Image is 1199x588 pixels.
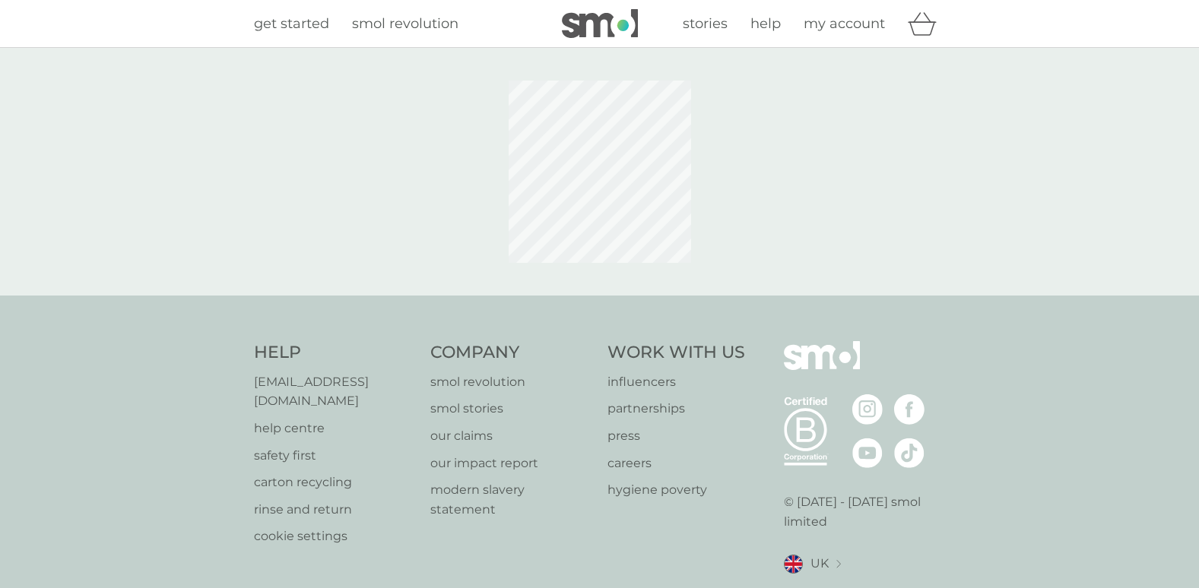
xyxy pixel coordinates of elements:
[254,372,416,411] a: [EMAIL_ADDRESS][DOMAIN_NAME]
[810,554,829,574] span: UK
[683,13,728,35] a: stories
[254,526,416,546] a: cookie settings
[750,15,781,32] span: help
[254,500,416,520] a: rinse and return
[683,15,728,32] span: stories
[607,399,745,419] a: partnerships
[804,13,885,35] a: my account
[607,454,745,473] a: careers
[254,13,329,35] a: get started
[836,560,841,568] img: select a new location
[894,438,925,468] img: visit the smol Tiktok page
[607,480,745,500] a: hygiene poverty
[430,399,592,419] a: smol stories
[254,419,416,438] a: help centre
[430,480,592,519] a: modern slavery statement
[254,446,416,466] a: safety first
[784,555,803,574] img: UK flag
[784,492,946,531] p: © [DATE] - [DATE] smol limited
[254,341,416,365] h4: Help
[852,394,883,425] img: visit the smol Instagram page
[607,426,745,446] a: press
[804,15,885,32] span: my account
[430,341,592,365] h4: Company
[784,341,860,393] img: smol
[254,473,416,492] a: carton recycling
[852,438,883,468] img: visit the smol Youtube page
[352,13,458,35] a: smol revolution
[562,9,638,38] img: smol
[607,341,745,365] h4: Work With Us
[430,426,592,446] a: our claims
[894,394,925,425] img: visit the smol Facebook page
[254,15,329,32] span: get started
[607,372,745,392] a: influencers
[430,454,592,473] a: our impact report
[750,13,781,35] a: help
[352,15,458,32] span: smol revolution
[430,372,592,392] a: smol revolution
[908,8,946,39] div: basket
